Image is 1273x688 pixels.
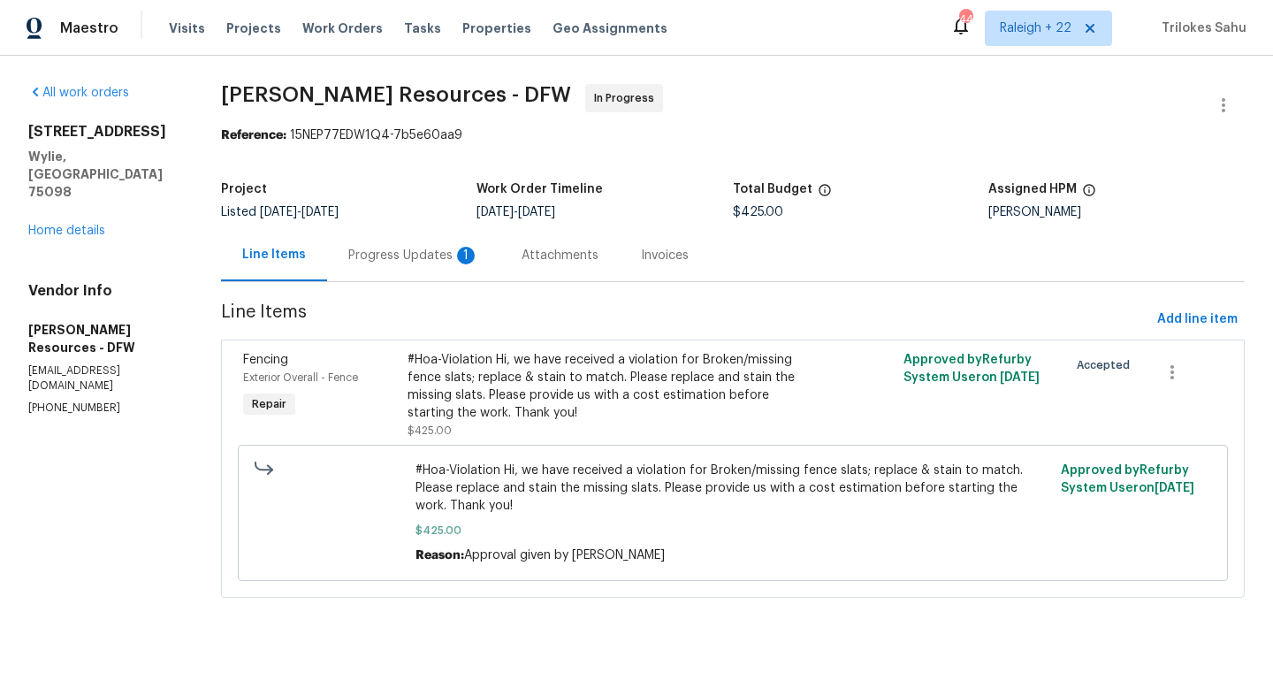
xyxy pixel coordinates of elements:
button: Add line item [1150,303,1245,336]
h5: [PERSON_NAME] Resources - DFW [28,321,179,356]
div: 1 [457,247,475,264]
h5: Total Budget [733,183,812,195]
span: Tasks [404,22,441,34]
span: [DATE] [476,206,514,218]
span: #Hoa-Violation Hi, we have received a violation for Broken/missing fence slats; replace & stain t... [415,462,1049,515]
h5: Wylie, [GEOGRAPHIC_DATA] 75098 [28,148,179,201]
div: #Hoa-Violation Hi, we have received a violation for Broken/missing fence slats; replace & stain t... [408,351,810,422]
span: $425.00 [733,206,783,218]
span: [DATE] [301,206,339,218]
span: [DATE] [1155,482,1194,494]
div: 15NEP77EDW1Q4-7b5e60aa9 [221,126,1245,144]
h4: Vendor Info [28,282,179,300]
div: Invoices [641,247,689,264]
span: Work Orders [302,19,383,37]
span: [DATE] [518,206,555,218]
a: All work orders [28,87,129,99]
b: Reference: [221,129,286,141]
span: Approved by Refurby System User on [1061,464,1194,494]
span: Reason: [415,549,464,562]
span: Repair [245,395,293,413]
span: Maestro [60,19,118,37]
span: - [476,206,555,218]
span: Add line item [1157,309,1238,331]
span: [PERSON_NAME] Resources - DFW [221,84,571,105]
span: Approval given by [PERSON_NAME] [464,549,665,562]
span: Projects [226,19,281,37]
p: [PHONE_NUMBER] [28,401,179,416]
div: [PERSON_NAME] [988,206,1245,218]
a: Home details [28,225,105,237]
h5: Assigned HPM [988,183,1077,195]
div: Progress Updates [348,247,479,264]
span: Raleigh + 22 [1000,19,1071,37]
span: $425.00 [415,522,1049,539]
span: Visits [169,19,205,37]
span: Properties [462,19,531,37]
span: In Progress [594,89,661,107]
h5: Work Order Timeline [476,183,603,195]
span: [DATE] [1000,371,1040,384]
h2: [STREET_ADDRESS] [28,123,179,141]
span: Geo Assignments [553,19,667,37]
span: - [260,206,339,218]
span: Accepted [1077,356,1137,374]
h5: Project [221,183,267,195]
span: Approved by Refurby System User on [903,354,1040,384]
span: Listed [221,206,339,218]
span: The total cost of line items that have been proposed by Opendoor. This sum includes line items th... [818,183,832,206]
span: The hpm assigned to this work order. [1082,183,1096,206]
span: Exterior Overall - Fence [243,372,358,383]
span: [DATE] [260,206,297,218]
span: Trilokes Sahu [1155,19,1246,37]
span: Fencing [243,354,288,366]
div: Line Items [242,246,306,264]
p: [EMAIL_ADDRESS][DOMAIN_NAME] [28,363,179,394]
div: Attachments [522,247,598,264]
span: $425.00 [408,425,452,436]
div: 441 [959,11,972,28]
span: Line Items [221,303,1150,336]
